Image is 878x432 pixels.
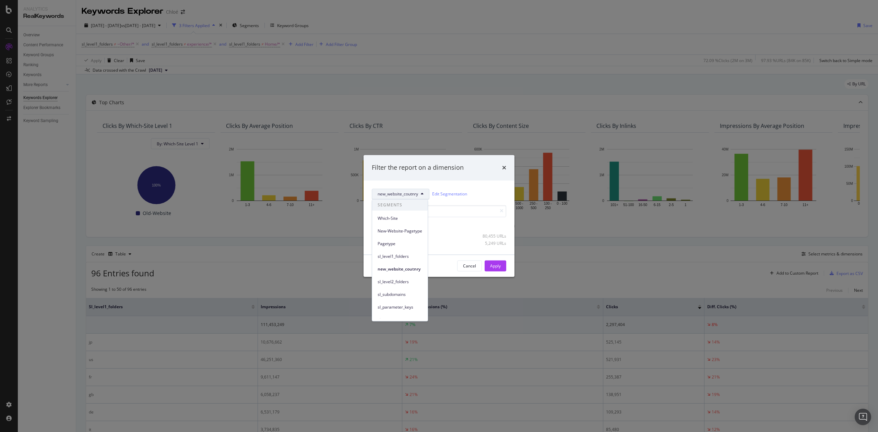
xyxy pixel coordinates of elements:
div: Cancel [463,263,476,269]
span: sl_level2_folders [378,279,422,285]
span: sl_level1_folders [378,253,422,260]
div: Filter the report on a dimension [372,163,464,172]
a: Edit Segmentation [432,191,467,198]
span: new_website_coutnry [378,191,418,197]
span: sl_parameter_usage [378,317,422,323]
button: Cancel [457,261,482,272]
span: Pagetype [378,241,422,247]
span: new_website_coutnry [378,266,422,272]
div: times [502,163,506,172]
input: Search [372,205,506,217]
span: New-Website-Pagetype [378,228,422,234]
span: sl_parameter_keys [378,304,422,310]
div: 80,455 URLs [473,233,506,239]
span: SEGMENTS [372,200,428,211]
div: modal [364,155,514,277]
span: Which-Site [378,215,422,221]
span: sl_subdomains [378,291,422,298]
button: Apply [485,261,506,272]
div: 5,249 URLs [473,240,506,246]
div: Select all data available [372,223,506,228]
div: Open Intercom Messenger [855,409,871,425]
button: new_website_coutnry [372,189,429,200]
div: Apply [490,263,501,269]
